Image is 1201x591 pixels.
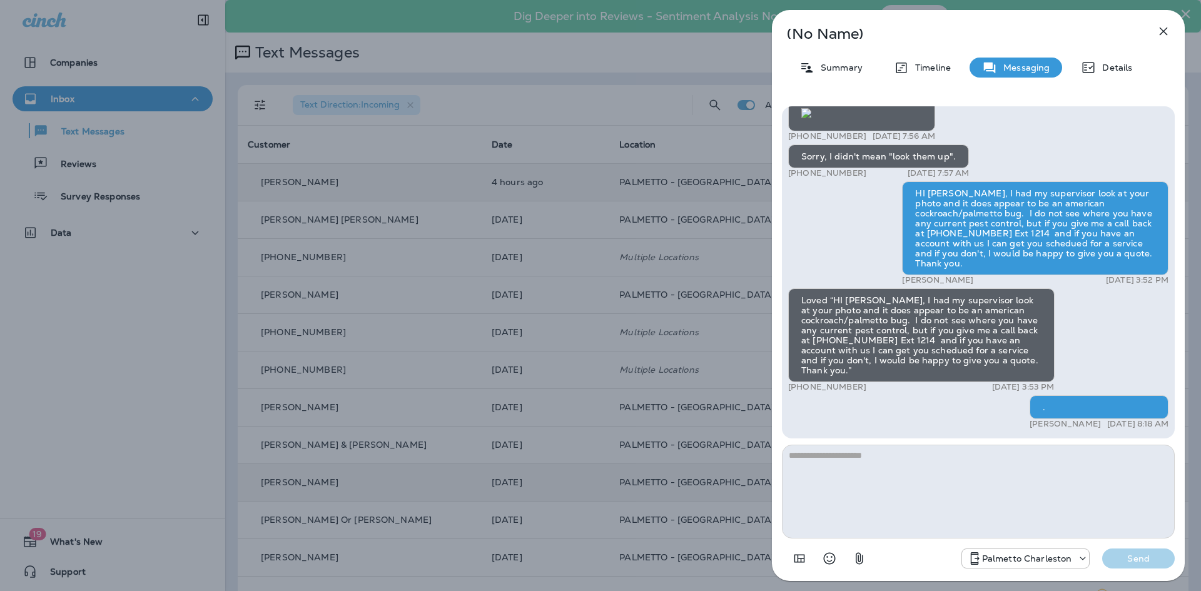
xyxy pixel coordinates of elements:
[908,168,969,178] p: [DATE] 7:57 AM
[1106,275,1168,285] p: [DATE] 3:52 PM
[962,551,1090,566] div: +1 (843) 277-8322
[902,275,973,285] p: [PERSON_NAME]
[1096,63,1132,73] p: Details
[788,382,866,392] p: [PHONE_NUMBER]
[982,553,1072,563] p: Palmetto Charleston
[787,546,812,571] button: Add in a premade template
[801,108,811,118] img: twilio-download
[787,29,1128,39] p: (No Name)
[992,382,1055,392] p: [DATE] 3:53 PM
[1030,419,1101,429] p: [PERSON_NAME]
[817,546,842,571] button: Select an emoji
[788,131,866,141] p: [PHONE_NUMBER]
[902,181,1168,275] div: HI [PERSON_NAME], I had my supervisor look at your photo and it does appear to be an american coc...
[909,63,951,73] p: Timeline
[873,131,935,141] p: [DATE] 7:56 AM
[788,168,866,178] p: [PHONE_NUMBER]
[1107,419,1168,429] p: [DATE] 8:18 AM
[788,288,1055,382] div: Loved “HI [PERSON_NAME], I had my supervisor look at your photo and it does appear to be an ameri...
[997,63,1050,73] p: Messaging
[788,144,969,168] div: Sorry, I didn't mean "look them up".
[1030,395,1168,419] div: .
[814,63,863,73] p: Summary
